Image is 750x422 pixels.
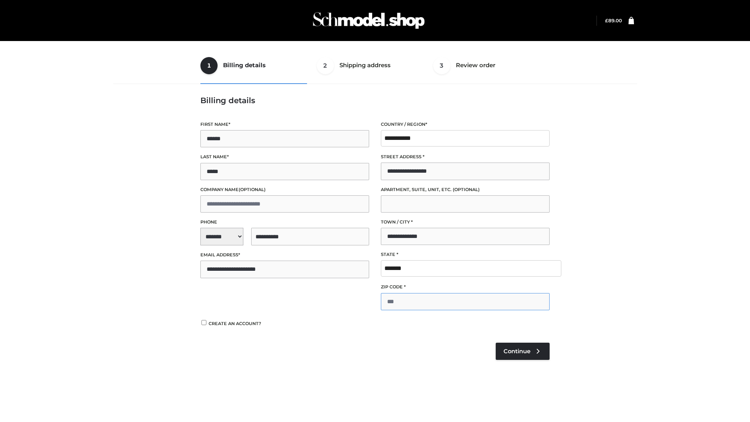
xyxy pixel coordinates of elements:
span: (optional) [239,187,266,192]
label: First name [200,121,369,128]
label: Apartment, suite, unit, etc. [381,186,550,193]
span: £ [605,18,608,23]
label: State [381,251,550,258]
label: Street address [381,153,550,161]
a: £89.00 [605,18,622,23]
label: Town / City [381,218,550,226]
label: Email address [200,251,369,259]
img: Schmodel Admin 964 [310,5,427,36]
bdi: 89.00 [605,18,622,23]
span: (optional) [453,187,480,192]
a: Continue [496,343,550,360]
span: Continue [504,348,530,355]
label: Country / Region [381,121,550,128]
label: ZIP Code [381,283,550,291]
input: Create an account? [200,320,207,325]
label: Company name [200,186,369,193]
h3: Billing details [200,96,550,105]
span: Create an account? [209,321,261,326]
label: Last name [200,153,369,161]
label: Phone [200,218,369,226]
